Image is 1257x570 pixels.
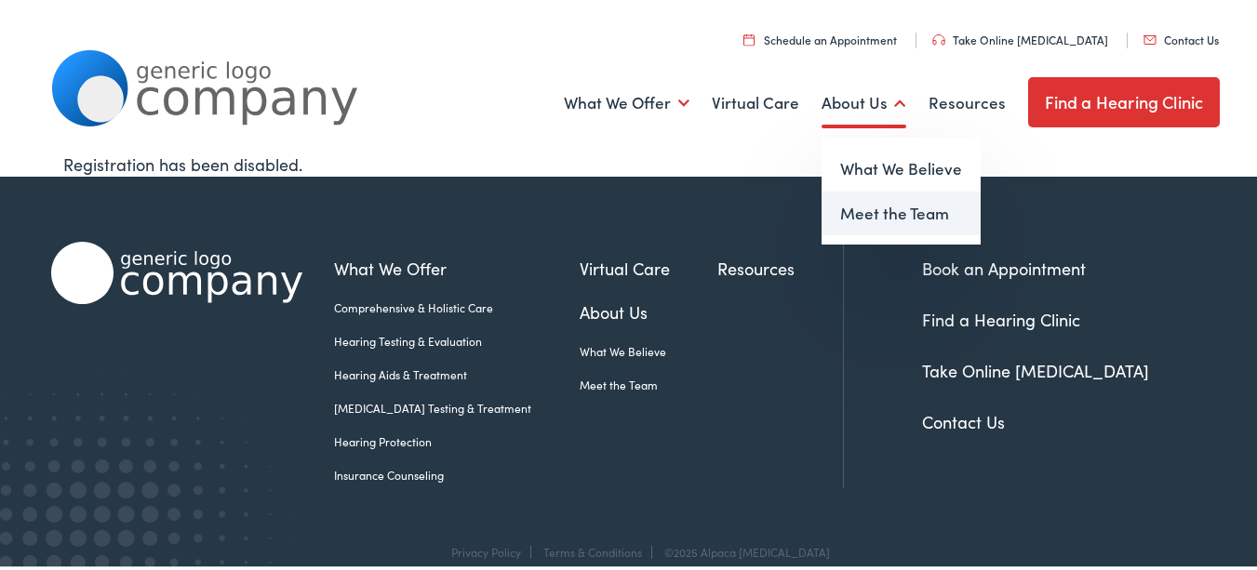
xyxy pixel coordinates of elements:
a: Terms & Conditions [543,541,642,557]
a: What We Believe [822,144,981,189]
img: Alpaca Audiology [51,239,302,301]
a: Insurance Counseling [334,464,580,481]
a: Meet the Team [822,189,981,233]
a: Take Online [MEDICAL_DATA] [932,29,1108,45]
a: Hearing Protection [334,431,580,447]
a: Schedule an Appointment [743,29,897,45]
a: Take Online [MEDICAL_DATA] [922,356,1149,379]
div: ©2025 Alpaca [MEDICAL_DATA] [655,543,830,556]
a: Hearing Testing & Evaluation [334,330,580,347]
a: What We Offer [564,66,689,135]
a: About Us [822,66,906,135]
a: Resources [929,66,1006,135]
div: Registration has been disabled. [63,149,1207,174]
a: What We Offer [334,253,580,278]
a: Contact Us [922,407,1005,431]
a: [MEDICAL_DATA] Testing & Treatment [334,397,580,414]
a: Resources [717,253,843,278]
a: Book an Appointment [922,254,1086,277]
a: Find a Hearing Clinic [1028,74,1221,125]
a: Contact Us [1143,29,1219,45]
a: Hearing Aids & Treatment [334,364,580,380]
a: Privacy Policy [451,541,521,557]
a: About Us [580,297,718,322]
img: utility icon [743,31,755,43]
a: Find a Hearing Clinic [922,305,1080,328]
img: utility icon [932,32,945,43]
a: Meet the Team [580,374,718,391]
a: Virtual Care [580,253,718,278]
a: What We Believe [580,340,718,357]
img: utility icon [1143,33,1157,42]
a: Virtual Care [712,66,799,135]
a: Comprehensive & Holistic Care [334,297,580,313]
